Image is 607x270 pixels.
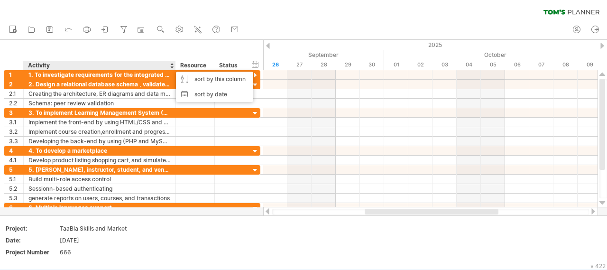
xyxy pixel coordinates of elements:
[6,224,58,233] div: Project:
[481,60,505,70] div: Sunday, 5 October 2025
[9,127,23,136] div: 3.2
[505,60,529,70] div: Monday, 6 October 2025
[28,127,171,136] div: Implement course creation,enrollment and progress tracking features
[9,184,23,193] div: 5.2
[28,70,171,79] div: 1. To investigate requirements for the integrated platform and reviewing relevant academic industry
[9,165,23,174] div: 5
[9,175,23,184] div: 5.1
[9,89,23,98] div: 2.1
[9,203,23,212] div: 6
[28,203,171,212] div: 6. Multiple languages support
[578,60,602,70] div: Thursday, 9 October 2025
[180,61,209,70] div: Resource
[9,118,23,127] div: 3.1
[219,61,240,70] div: Status
[28,89,171,98] div: Creating the architecture, ER diagrams and data models
[432,60,457,70] div: Friday, 3 October 2025
[529,60,553,70] div: Tuesday, 7 October 2025
[28,146,171,155] div: 4. To develop a marketplace
[60,224,139,233] div: TaaBia Skills and Market
[336,60,360,70] div: Monday, 29 September 2025
[263,60,287,70] div: Friday, 26 September 2025
[9,194,23,203] div: 5.3
[6,248,58,256] div: Project Number
[28,137,171,146] div: Developing the back-end by using (PHP and MySQL)
[28,175,171,184] div: Build multi-role access control
[9,108,23,117] div: 3
[28,165,171,174] div: 5. [PERSON_NAME], instructor, student, and vendor dashboard
[553,60,578,70] div: Wednesday, 8 October 2025
[408,60,432,70] div: Thursday, 2 October 2025
[60,236,139,244] div: [DATE]
[287,60,312,70] div: Saturday, 27 September 2025
[360,60,384,70] div: Tuesday, 30 September 2025
[28,184,171,193] div: Sessionn-based authenticating
[9,80,23,89] div: 2
[28,194,171,203] div: generate reports on users, courses, and transactions
[28,118,171,127] div: Implement the front-end by using HTML/CSS and JS with role-based dashboards
[9,156,23,165] div: 4.1
[28,108,171,117] div: 3. To implement Learning Management System (LMS)
[176,72,253,87] div: sort by this column
[6,236,58,244] div: Date:
[28,80,171,89] div: 2. Design a relational database schema , validated through supervisor feedback.
[28,99,171,108] div: Schema: peer review validation
[9,137,23,146] div: 3.3
[457,60,481,70] div: Saturday, 4 October 2025
[9,99,23,108] div: 2.2
[28,156,171,165] div: Develop product listing shopping cart, and simulated checkout
[590,262,606,270] div: v 422
[176,87,253,102] div: sort by date
[28,61,170,70] div: Activity
[312,60,336,70] div: Sunday, 28 September 2025
[9,146,23,155] div: 4
[9,70,23,79] div: 1
[384,60,408,70] div: Wednesday, 1 October 2025
[60,248,139,256] div: 666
